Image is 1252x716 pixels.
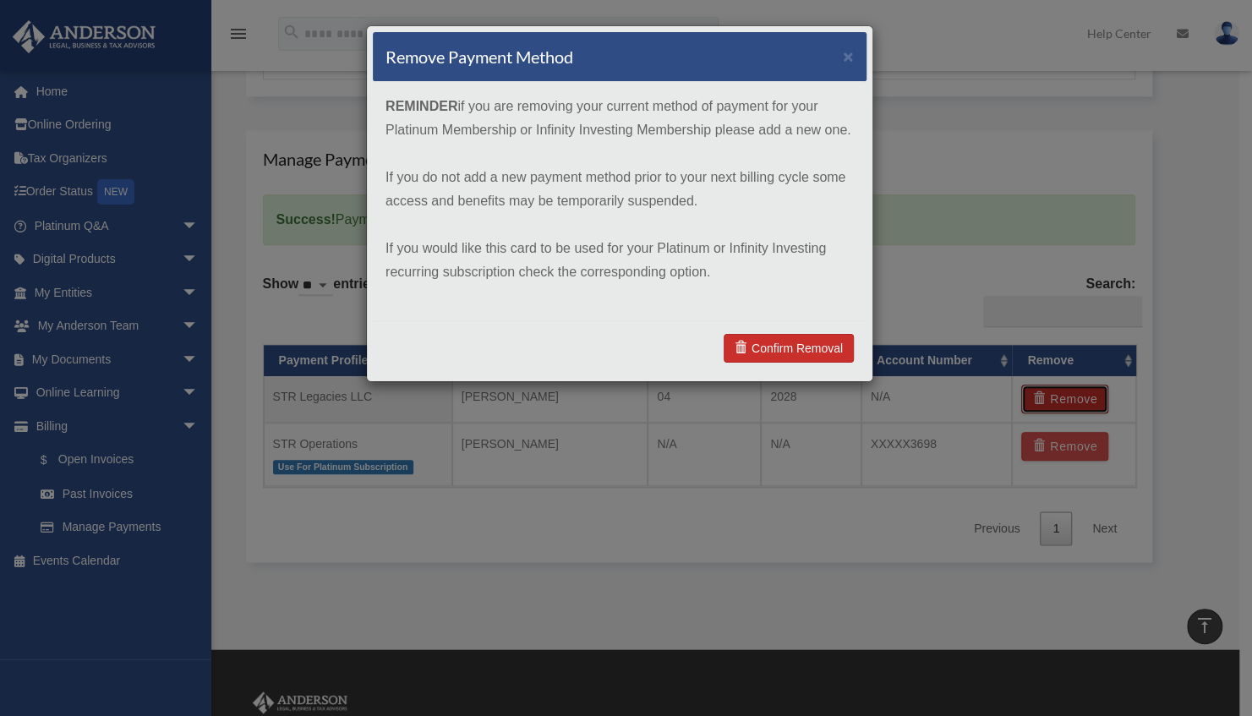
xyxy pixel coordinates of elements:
div: if you are removing your current method of payment for your Platinum Membership or Infinity Inves... [373,82,867,320]
h4: Remove Payment Method [385,45,573,68]
p: If you do not add a new payment method prior to your next billing cycle some access and benefits ... [385,166,854,213]
a: Confirm Removal [724,334,854,363]
button: × [843,47,854,65]
strong: REMINDER [385,99,457,113]
p: If you would like this card to be used for your Platinum or Infinity Investing recurring subscrip... [385,237,854,284]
